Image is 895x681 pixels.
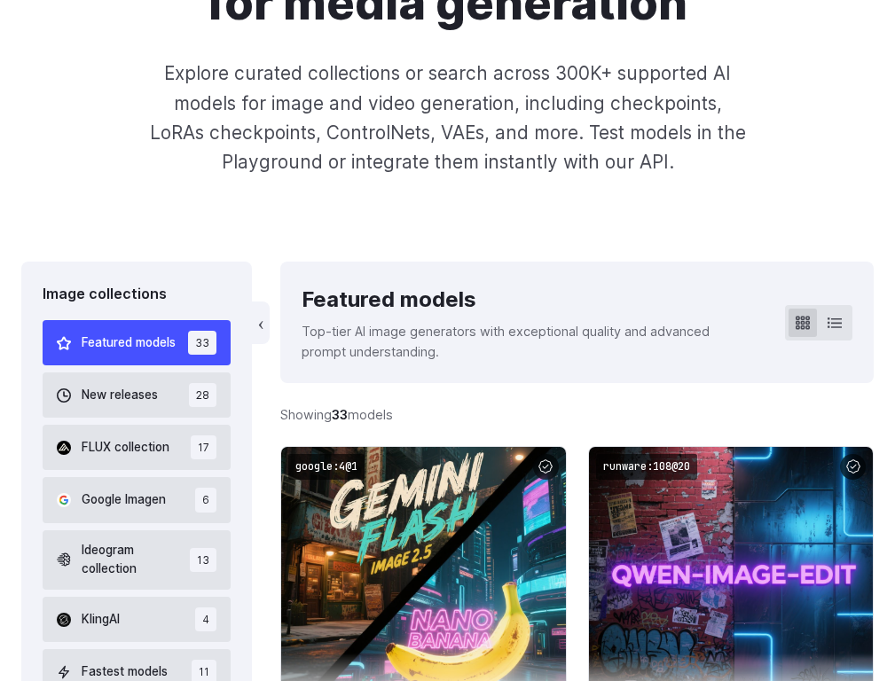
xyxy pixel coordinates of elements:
button: Featured models 33 [43,320,231,365]
code: google:4@1 [288,454,365,480]
span: Featured models [82,333,176,353]
button: New releases 28 [43,372,231,418]
span: Ideogram collection [82,541,191,580]
button: Google Imagen 6 [43,477,231,522]
span: New releases [82,386,158,405]
div: Featured models [302,283,757,317]
button: Ideogram collection 13 [43,530,231,591]
strong: 33 [332,407,348,422]
span: 28 [189,383,216,407]
code: runware:108@20 [596,454,697,480]
span: FLUX collection [82,438,169,458]
button: ‹ [252,301,270,344]
div: Showing models [280,404,393,425]
span: 6 [195,488,216,512]
p: Explore curated collections or search across 300K+ supported AI models for image and video genera... [149,59,746,176]
div: Image collections [43,283,231,306]
span: 4 [195,607,216,631]
p: Top-tier AI image generators with exceptional quality and advanced prompt understanding. [302,321,757,362]
span: Google Imagen [82,490,166,510]
span: 17 [191,435,216,459]
button: FLUX collection 17 [43,425,231,470]
span: 33 [188,331,216,355]
span: 13 [190,548,216,572]
span: KlingAI [82,610,120,630]
button: KlingAI 4 [43,597,231,642]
